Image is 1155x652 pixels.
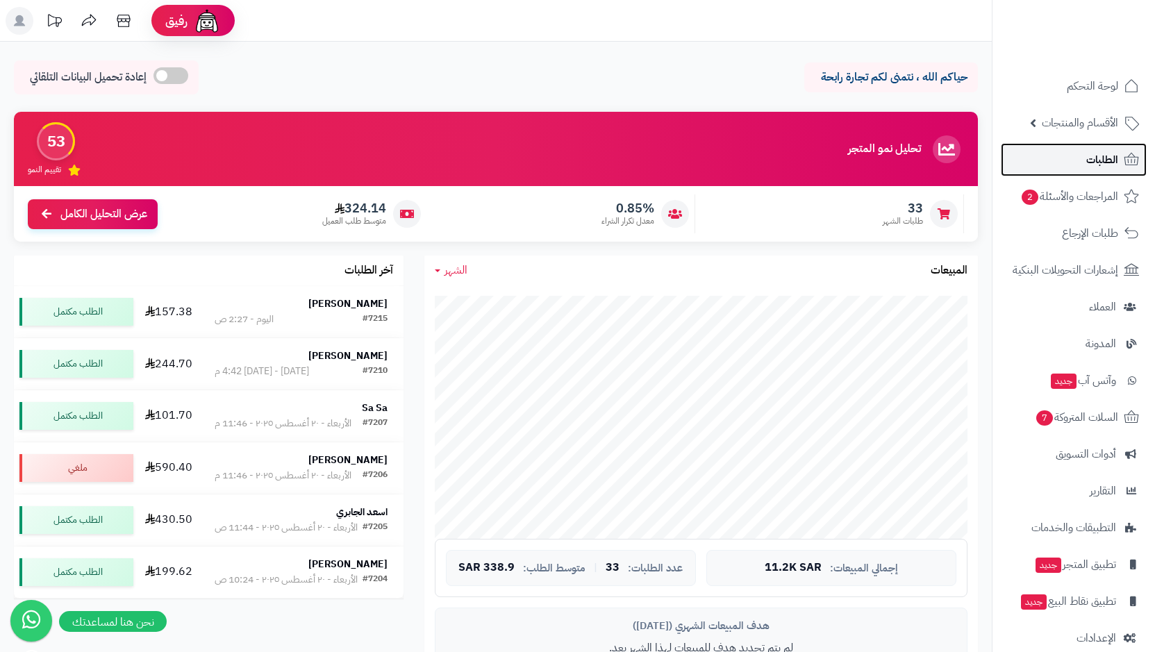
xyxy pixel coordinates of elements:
a: تطبيق نقاط البيعجديد [1001,585,1147,618]
div: الطلب مكتمل [19,298,133,326]
span: طلبات الإرجاع [1062,224,1118,243]
span: عدد الطلبات: [628,562,683,574]
strong: اسعد الجابري [336,505,388,519]
a: السلات المتروكة7 [1001,401,1147,434]
a: وآتس آبجديد [1001,364,1147,397]
a: الشهر [435,262,467,278]
span: 11.2K SAR [765,562,822,574]
span: العملاء [1089,297,1116,317]
span: لوحة التحكم [1067,76,1118,96]
span: متوسط الطلب: [523,562,585,574]
div: الأربعاء - ٢٠ أغسطس ٢٠٢٥ - 11:44 ص [215,521,358,535]
div: #7210 [363,365,388,378]
span: المراجعات والأسئلة [1020,187,1118,206]
span: متوسط طلب العميل [322,215,386,227]
a: لوحة التحكم [1001,69,1147,103]
a: إشعارات التحويلات البنكية [1001,253,1147,287]
div: الأربعاء - ٢٠ أغسطس ٢٠٢٥ - 10:24 ص [215,573,358,587]
span: إعادة تحميل البيانات التلقائي [30,69,147,85]
span: 2 [1022,190,1038,205]
span: الطلبات [1086,150,1118,169]
span: 324.14 [322,201,386,216]
span: التطبيقات والخدمات [1031,518,1116,537]
span: تطبيق المتجر [1034,555,1116,574]
div: الطلب مكتمل [19,558,133,586]
span: إجمالي المبيعات: [830,562,898,574]
div: الطلب مكتمل [19,402,133,430]
span: الشهر [444,262,467,278]
span: المدونة [1086,334,1116,353]
h3: تحليل نمو المتجر [848,143,921,156]
p: حياكم الله ، نتمنى لكم تجارة رابحة [815,69,967,85]
span: عرض التحليل الكامل [60,206,147,222]
div: #7206 [363,469,388,483]
a: الطلبات [1001,143,1147,176]
td: 199.62 [139,546,199,598]
div: #7207 [363,417,388,431]
div: #7204 [363,573,388,587]
td: 157.38 [139,286,199,337]
span: | [594,562,597,573]
span: جديد [1021,594,1047,610]
h3: المبيعات [931,265,967,277]
span: تطبيق نقاط البيع [1020,592,1116,611]
td: 244.70 [139,338,199,390]
div: هدف المبيعات الشهري ([DATE]) [446,619,956,633]
span: إشعارات التحويلات البنكية [1013,260,1118,280]
div: الطلب مكتمل [19,506,133,534]
span: 33 [883,201,923,216]
h3: آخر الطلبات [344,265,393,277]
strong: Sa Sa [362,401,388,415]
strong: [PERSON_NAME] [308,557,388,571]
div: #7215 [363,312,388,326]
a: تطبيق المتجرجديد [1001,548,1147,581]
a: التطبيقات والخدمات [1001,511,1147,544]
div: ملغي [19,454,133,482]
span: 7 [1036,410,1053,426]
td: 430.50 [139,494,199,546]
img: ai-face.png [193,7,221,35]
strong: [PERSON_NAME] [308,349,388,363]
a: العملاء [1001,290,1147,324]
div: #7205 [363,521,388,535]
div: الطلب مكتمل [19,350,133,378]
div: [DATE] - [DATE] 4:42 م [215,365,309,378]
div: الأربعاء - ٢٠ أغسطس ٢٠٢٥ - 11:46 م [215,469,351,483]
span: جديد [1036,558,1061,573]
a: عرض التحليل الكامل [28,199,158,229]
span: 0.85% [601,201,654,216]
span: جديد [1051,374,1077,389]
strong: [PERSON_NAME] [308,453,388,467]
strong: [PERSON_NAME] [308,296,388,311]
td: 101.70 [139,390,199,442]
span: رفيق [165,12,188,29]
div: اليوم - 2:27 ص [215,312,274,326]
span: طلبات الشهر [883,215,923,227]
a: تحديثات المنصة [37,7,72,38]
td: 590.40 [139,442,199,494]
span: الإعدادات [1077,628,1116,648]
span: تقييم النمو [28,164,61,176]
a: التقارير [1001,474,1147,508]
a: أدوات التسويق [1001,437,1147,471]
div: الأربعاء - ٢٠ أغسطس ٢٠٢٥ - 11:46 م [215,417,351,431]
span: التقارير [1090,481,1116,501]
span: 338.9 SAR [458,562,515,574]
span: الأقسام والمنتجات [1042,113,1118,133]
span: معدل تكرار الشراء [601,215,654,227]
span: أدوات التسويق [1056,444,1116,464]
a: المدونة [1001,327,1147,360]
span: 33 [606,562,620,574]
span: وآتس آب [1049,371,1116,390]
span: السلات المتروكة [1035,408,1118,427]
a: طلبات الإرجاع [1001,217,1147,250]
a: المراجعات والأسئلة2 [1001,180,1147,213]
